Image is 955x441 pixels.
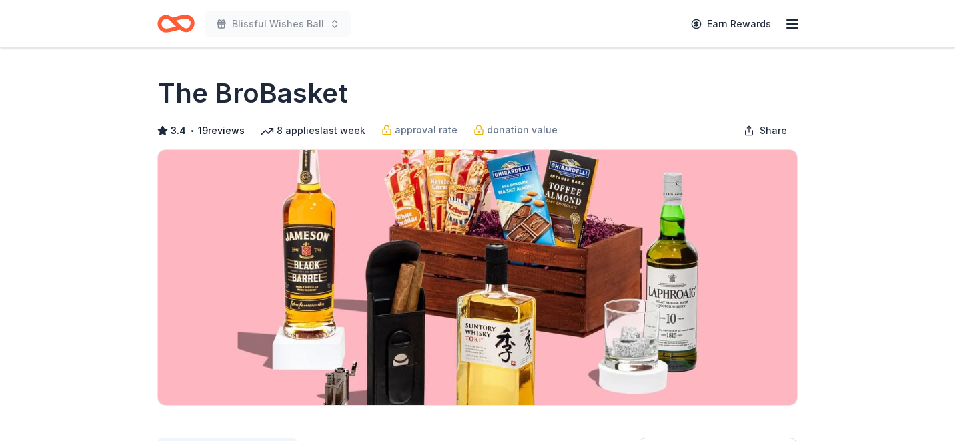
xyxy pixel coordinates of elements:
[733,117,798,144] button: Share
[683,12,779,36] a: Earn Rewards
[395,122,457,138] span: approval rate
[158,150,797,405] img: Image for The BroBasket
[473,122,558,138] a: donation value
[381,122,457,138] a: approval rate
[157,8,195,39] a: Home
[157,75,348,112] h1: The BroBasket
[198,123,245,139] button: 19reviews
[205,11,351,37] button: Blissful Wishes Ball
[760,123,787,139] span: Share
[232,16,324,32] span: Blissful Wishes Ball
[190,125,195,136] span: •
[487,122,558,138] span: donation value
[261,123,365,139] div: 8 applies last week
[171,123,186,139] span: 3.4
